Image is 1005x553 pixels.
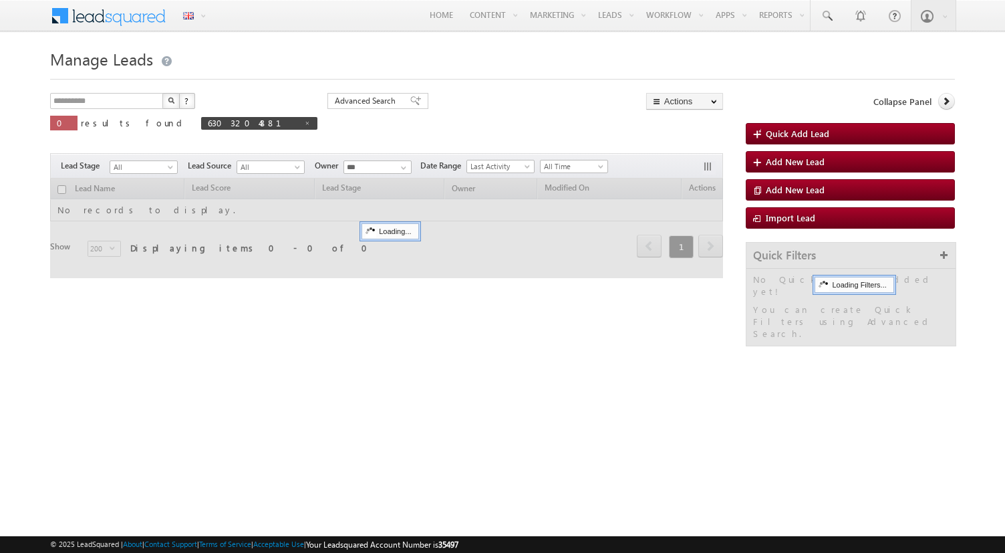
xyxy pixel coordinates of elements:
a: Acceptable Use [253,540,304,548]
a: Show All Items [394,161,410,175]
span: Last Activity [467,160,531,173]
span: Owner [315,160,343,172]
a: All Time [540,160,608,173]
span: All Time [541,160,604,173]
span: Collapse Panel [873,96,931,108]
span: Add New Lead [766,156,825,167]
span: Lead Stage [61,160,110,172]
a: Terms of Service [199,540,251,548]
span: © 2025 LeadSquared | | | | | [50,538,458,551]
a: About [123,540,142,548]
div: Loading Filters... [815,277,893,293]
img: Search [168,97,174,104]
span: Advanced Search [335,95,400,107]
span: Import Lead [766,212,815,223]
span: All [110,161,174,173]
span: 0 [57,117,71,128]
span: All [237,161,301,173]
span: Manage Leads [50,48,153,70]
span: results found [81,117,187,128]
span: Add New Lead [766,184,825,195]
a: Last Activity [466,160,535,173]
span: Quick Add Lead [766,128,829,139]
a: Contact Support [144,540,197,548]
span: 35497 [438,540,458,550]
a: All [110,160,178,174]
button: Actions [646,93,723,110]
a: All [237,160,305,174]
span: Your Leadsquared Account Number is [306,540,458,550]
span: 6303204881 [208,117,297,128]
span: Lead Source [188,160,237,172]
span: ? [184,95,190,106]
button: ? [179,93,195,109]
span: Date Range [420,160,466,172]
div: Loading... [362,223,418,239]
